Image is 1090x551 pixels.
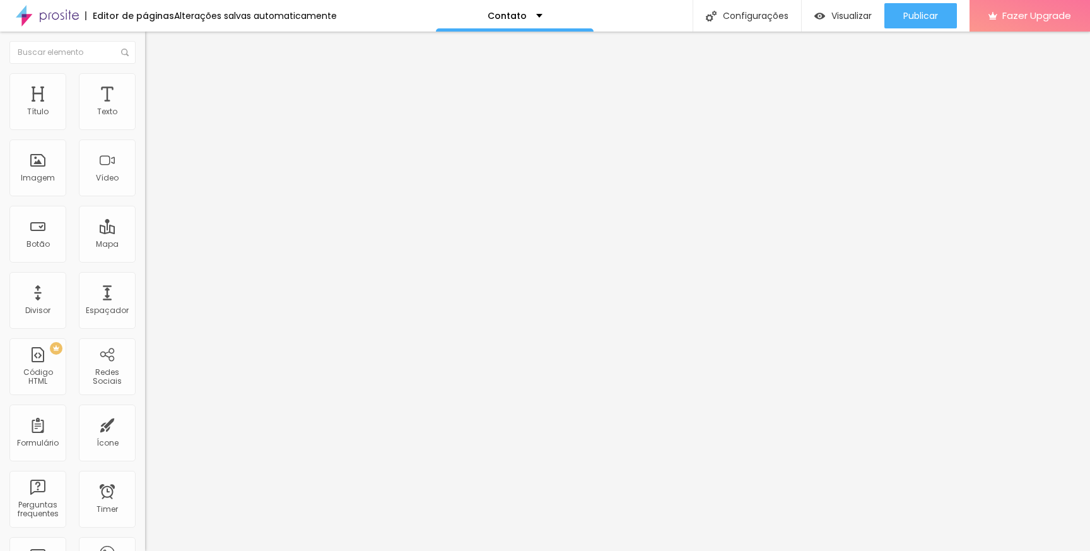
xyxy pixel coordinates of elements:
input: Buscar elemento [9,41,136,64]
div: Botão [26,240,50,249]
div: Espaçador [86,306,129,315]
div: Redes Sociais [82,368,132,386]
div: Editor de páginas [85,11,174,20]
div: Texto [97,107,117,116]
div: Alterações salvas automaticamente [174,11,337,20]
button: Visualizar [802,3,884,28]
span: Publicar [903,11,938,21]
div: Imagem [21,174,55,182]
div: Título [27,107,49,116]
div: Formulário [17,439,59,447]
p: Contato [488,11,527,20]
img: Icone [706,11,717,21]
div: Ícone [97,439,119,447]
img: view-1.svg [814,11,825,21]
span: Visualizar [831,11,872,21]
div: Perguntas frequentes [13,501,62,519]
div: Código HTML [13,368,62,386]
button: Publicar [884,3,957,28]
div: Timer [97,505,118,514]
img: Icone [121,49,129,56]
div: Vídeo [96,174,119,182]
div: Mapa [96,240,119,249]
span: Fazer Upgrade [1002,10,1071,21]
div: Divisor [25,306,50,315]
